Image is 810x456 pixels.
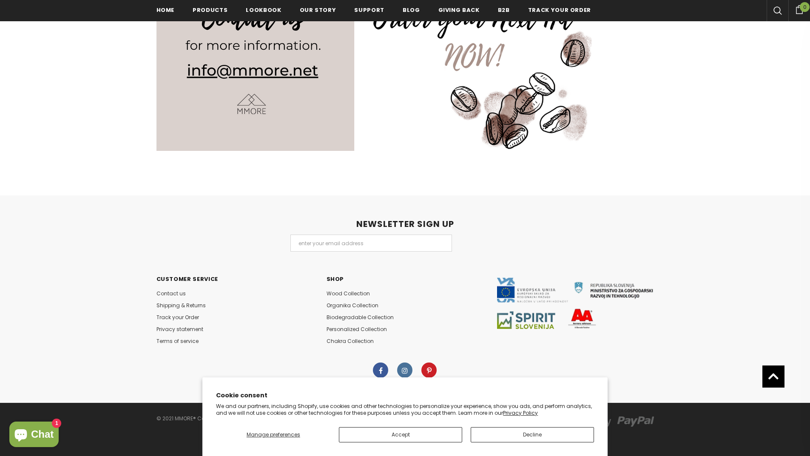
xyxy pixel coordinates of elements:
span: Track your Order [156,314,199,321]
span: SHOP [327,275,344,283]
button: Manage preferences [216,427,330,442]
a: Biodegradable Collection [327,312,394,323]
img: paypal [617,416,654,427]
span: Biodegradable Collection [327,314,394,321]
span: B2B [498,6,510,14]
span: Our Story [300,6,336,14]
a: Javni razpis [497,299,654,306]
a: Privacy Policy [503,409,538,416]
span: 0 [800,2,810,12]
a: Privacy statement [156,323,203,335]
inbox-online-store-chat: Shopify online store chat [7,422,61,449]
span: Personalized Collection [327,326,387,333]
a: Wood Collection [327,288,370,300]
a: 0 [788,4,810,14]
span: Products [193,6,227,14]
span: Home [156,6,175,14]
a: Contact us [156,288,186,300]
a: Chakra Collection [327,335,374,347]
span: support [354,6,384,14]
div: © 2021 MMORE® Cases. All Rights Reserved. [156,413,399,425]
span: Privacy statement [156,326,203,333]
a: Organika Collection [327,300,378,312]
span: Chakra Collection [327,337,374,345]
span: Manage preferences [247,431,300,438]
a: Track your Order [156,312,199,323]
span: Blog [403,6,420,14]
p: We and our partners, including Shopify, use cookies and other technologies to personalize your ex... [216,403,594,416]
span: Organika Collection [327,302,378,309]
span: Lookbook [246,6,281,14]
a: Shipping & Returns [156,300,206,312]
span: Terms of service [156,337,199,345]
a: Terms of service [156,335,199,347]
input: Email Address [290,235,452,252]
a: Personalized Collection [327,323,387,335]
img: Javni Razpis [497,278,654,329]
span: Track your order [528,6,591,14]
h2: Cookie consent [216,391,594,400]
span: Customer Service [156,275,218,283]
button: Accept [339,427,462,442]
span: Shipping & Returns [156,302,206,309]
button: Decline [471,427,594,442]
span: Contact us [156,290,186,297]
span: NEWSLETTER SIGN UP [356,218,454,230]
span: Giving back [438,6,480,14]
span: Wood Collection [327,290,370,297]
